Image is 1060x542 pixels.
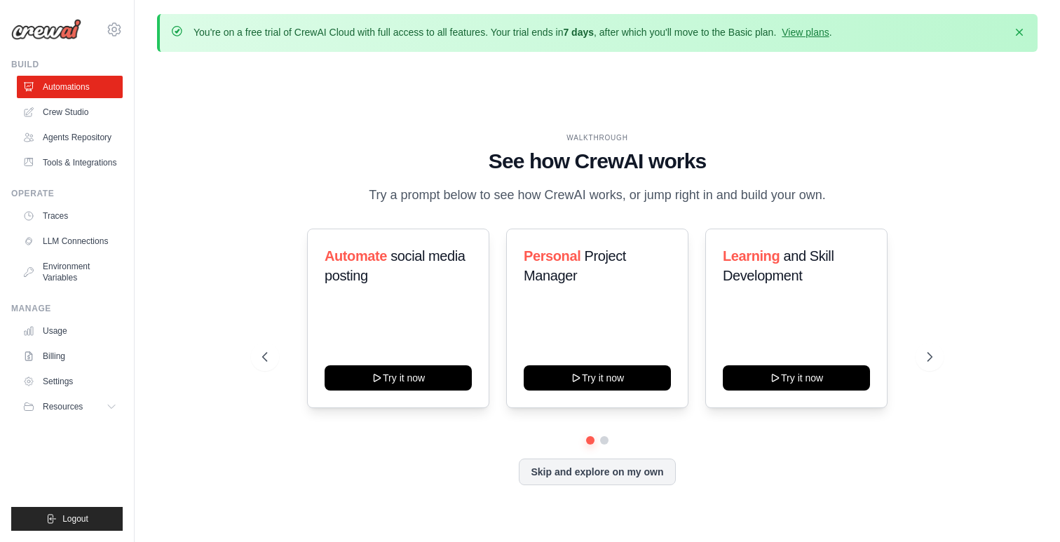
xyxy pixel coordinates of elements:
div: Manage [11,303,123,314]
button: Try it now [524,365,671,391]
a: Tools & Integrations [17,151,123,174]
div: Build [11,59,123,70]
span: Automate [325,248,387,264]
button: Resources [17,395,123,418]
button: Skip and explore on my own [519,459,675,485]
a: Settings [17,370,123,393]
div: Operate [11,188,123,199]
button: Try it now [723,365,870,391]
h1: See how CrewAI works [262,149,933,174]
a: Automations [17,76,123,98]
img: Logo [11,19,81,40]
div: 聊天小组件 [990,475,1060,542]
a: Environment Variables [17,255,123,289]
a: View plans [782,27,829,38]
a: Billing [17,345,123,367]
strong: 7 days [563,27,594,38]
span: Logout [62,513,88,524]
button: Logout [11,507,123,531]
a: LLM Connections [17,230,123,252]
button: Try it now [325,365,472,391]
p: You're on a free trial of CrewAI Cloud with full access to all features. Your trial ends in , aft... [193,25,832,39]
span: Resources [43,401,83,412]
span: Learning [723,248,780,264]
span: social media posting [325,248,466,283]
p: Try a prompt below to see how CrewAI works, or jump right in and build your own. [362,185,833,205]
a: Usage [17,320,123,342]
span: Personal [524,248,580,264]
iframe: Chat Widget [990,475,1060,542]
a: Traces [17,205,123,227]
a: Crew Studio [17,101,123,123]
a: Agents Repository [17,126,123,149]
span: and Skill Development [723,248,834,283]
span: Project Manager [524,248,626,283]
div: WALKTHROUGH [262,133,933,143]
